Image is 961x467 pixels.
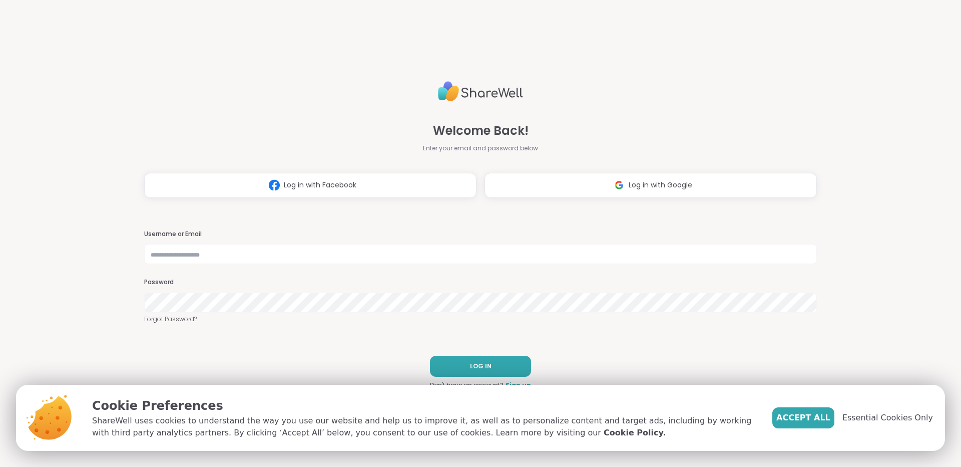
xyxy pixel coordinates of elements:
p: ShareWell uses cookies to understand the way you use our website and help us to improve it, as we... [92,415,756,439]
img: ShareWell Logomark [610,176,629,194]
a: Forgot Password? [144,315,817,324]
img: ShareWell Logomark [265,176,284,194]
button: Log in with Google [485,173,817,198]
span: Log in with Google [629,180,692,190]
span: Welcome Back! [433,122,529,140]
button: Log in with Facebook [144,173,476,198]
span: Accept All [776,412,830,424]
span: Log in with Facebook [284,180,356,190]
button: LOG IN [430,356,531,377]
span: LOG IN [470,362,492,371]
h3: Password [144,278,817,287]
span: Essential Cookies Only [842,412,933,424]
img: ShareWell Logo [438,77,523,106]
a: Sign up [506,381,531,390]
p: Cookie Preferences [92,397,756,415]
span: Don't have an account? [430,381,504,390]
a: Cookie Policy. [604,427,666,439]
span: Enter your email and password below [423,144,538,153]
h3: Username or Email [144,230,817,239]
button: Accept All [772,407,834,428]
